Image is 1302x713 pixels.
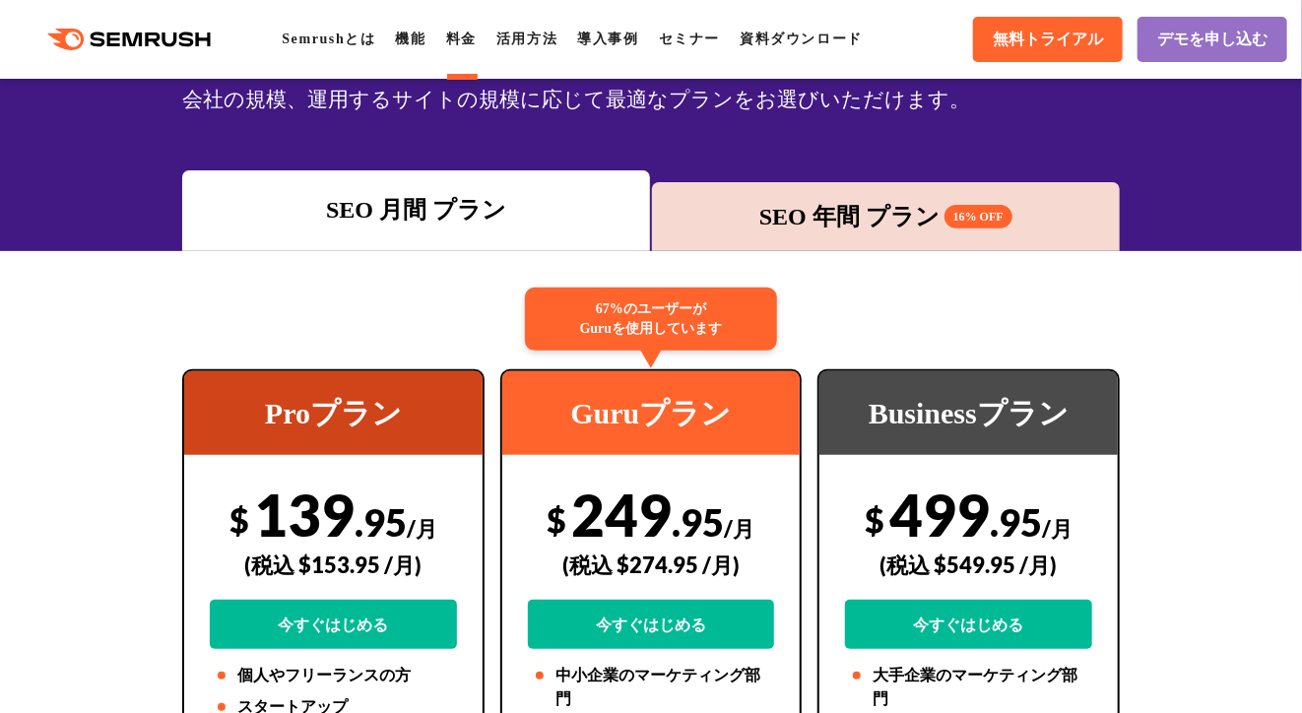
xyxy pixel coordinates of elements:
[845,480,1091,649] div: 499
[210,480,456,649] div: 139
[496,32,557,46] a: 活用方法
[355,499,407,545] span: .95
[845,530,1091,600] div: (税込 $549.95 /月)
[577,32,638,46] a: 導入事例
[845,600,1091,649] a: 今すぐはじめる
[973,17,1123,62] a: 無料トライアル
[282,32,375,46] a: Semrushとは
[407,515,437,542] span: /月
[819,371,1117,455] div: Businessプラン
[182,46,1120,117] div: SEOの3つの料金プランから、広告・SNS・市場調査ツールキットをご用意しています。業務領域や会社の規模、運用するサイトの規模に応じて最適なプランをお選びいただけます。
[724,515,754,542] span: /月
[1157,30,1268,50] span: デモを申し込む
[210,664,456,687] li: 個人やフリーランスの方
[528,480,774,649] div: 249
[210,530,456,600] div: (税込 $153.95 /月)
[845,664,1091,711] li: 大手企業のマーケティング部門
[1138,17,1287,62] a: デモを申し込む
[396,32,426,46] a: 機能
[184,371,482,455] div: Proプラン
[740,32,863,46] a: 資料ダウンロード
[210,600,456,649] a: 今すぐはじめる
[446,32,477,46] a: 料金
[993,30,1103,50] span: 無料トライアル
[547,499,566,540] span: $
[525,288,777,351] div: 67%のユーザーが Guruを使用しています
[944,205,1012,228] span: 16% OFF
[659,32,720,46] a: セミナー
[662,199,1110,234] div: SEO 年間 プラン
[229,499,249,540] span: $
[865,499,884,540] span: $
[192,192,640,227] div: SEO 月間 プラン
[672,499,724,545] span: .95
[1042,515,1073,542] span: /月
[528,600,774,649] a: 今すぐはじめる
[528,530,774,600] div: (税込 $274.95 /月)
[990,499,1042,545] span: .95
[502,371,800,455] div: Guruプラン
[528,664,774,711] li: 中小企業のマーケティング部門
